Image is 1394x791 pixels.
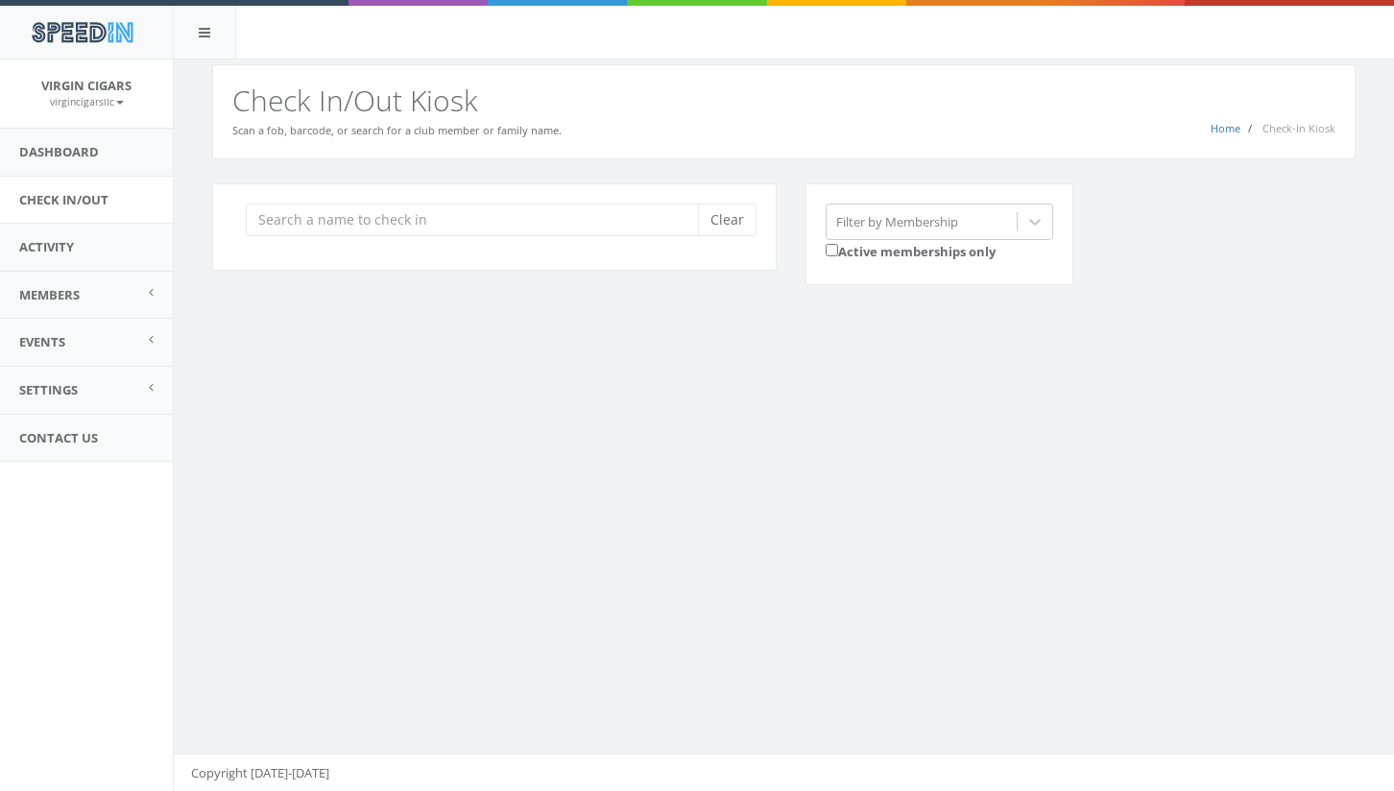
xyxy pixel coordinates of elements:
[19,286,80,303] span: Members
[22,14,142,50] img: speedin_logo.png
[836,212,958,230] div: Filter by Membership
[50,95,124,108] small: virgincigarsllc
[826,244,838,256] input: Active memberships only
[1262,121,1335,135] span: Check-In Kiosk
[19,333,65,350] span: Events
[1211,121,1240,135] a: Home
[698,204,757,236] button: Clear
[41,77,132,94] span: Virgin Cigars
[232,84,1335,116] h2: Check In/Out Kiosk
[19,381,78,398] span: Settings
[19,429,98,446] span: Contact Us
[826,240,996,261] label: Active memberships only
[232,123,562,137] small: Scan a fob, barcode, or search for a club member or family name.
[50,92,124,109] a: virgincigarsllc
[246,204,712,236] input: Search a name to check in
